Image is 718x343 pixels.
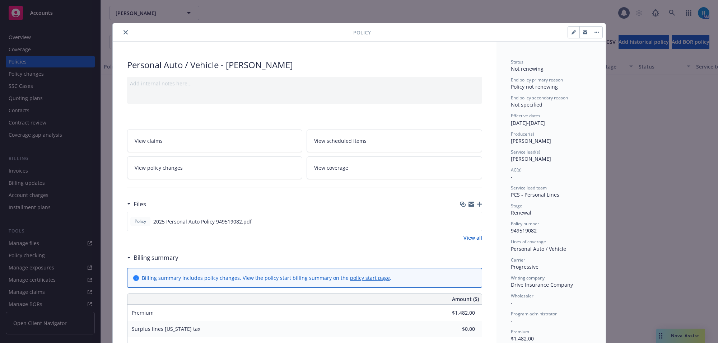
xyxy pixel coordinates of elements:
[511,77,563,83] span: End policy primary reason
[511,101,542,108] span: Not specified
[511,167,522,173] span: AC(s)
[133,218,148,225] span: Policy
[511,131,534,137] span: Producer(s)
[153,218,252,225] span: 2025 Personal Auto Policy 949519082.pdf
[511,185,547,191] span: Service lead team
[511,95,568,101] span: End policy secondary reason
[127,253,178,262] div: Billing summary
[511,137,551,144] span: [PERSON_NAME]
[121,28,130,37] button: close
[461,218,467,225] button: download file
[511,317,513,324] span: -
[433,324,479,334] input: 0.00
[307,130,482,152] a: View scheduled items
[463,234,482,241] a: View all
[132,309,154,316] span: Premium
[511,59,523,65] span: Status
[134,253,178,262] h3: Billing summary
[511,239,546,245] span: Lines of coverage
[353,29,371,36] span: Policy
[511,203,522,209] span: Stage
[511,155,551,162] span: [PERSON_NAME]
[511,281,573,288] span: Drive Insurance Company
[130,80,479,87] div: Add internal notes here...
[511,335,534,342] span: $1,482.00
[511,227,537,234] span: 949519082
[511,257,525,263] span: Carrier
[127,199,146,209] div: Files
[134,199,146,209] h3: Files
[511,83,558,90] span: Policy not renewing
[132,325,200,332] span: Surplus lines [US_STATE] tax
[511,113,591,126] div: [DATE] - [DATE]
[127,59,482,71] div: Personal Auto / Vehicle - [PERSON_NAME]
[511,263,538,270] span: Progressive
[511,113,540,119] span: Effective dates
[511,209,531,216] span: Renewal
[127,130,303,152] a: View claims
[511,149,540,155] span: Service lead(s)
[135,164,183,171] span: View policy changes
[511,65,544,72] span: Not renewing
[433,307,479,318] input: 0.00
[511,173,513,180] span: -
[511,299,513,306] span: -
[472,218,479,225] button: preview file
[511,293,533,299] span: Wholesaler
[314,137,367,145] span: View scheduled items
[452,295,479,303] span: Amount ($)
[350,274,390,281] a: policy start page
[127,156,303,179] a: View policy changes
[314,164,348,171] span: View coverage
[511,311,557,317] span: Program administrator
[135,137,163,145] span: View claims
[307,156,482,179] a: View coverage
[511,245,591,253] div: Personal Auto / Vehicle
[142,274,391,282] div: Billing summary includes policy changes. View the policy start billing summary on the .
[511,275,545,281] span: Writing company
[511,329,529,335] span: Premium
[511,191,559,198] span: PCS - Personal Lines
[511,221,539,227] span: Policy number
